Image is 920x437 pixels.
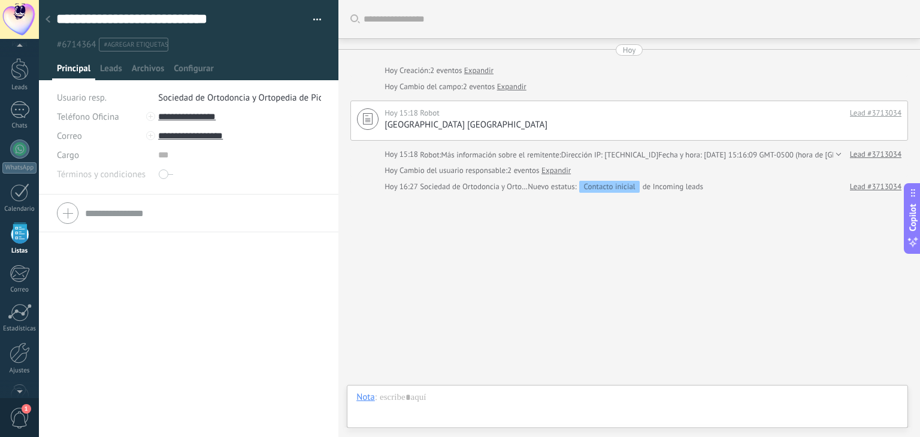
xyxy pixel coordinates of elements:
[375,392,377,403] span: :
[57,111,119,123] span: Teléfono Oficina
[464,65,494,77] a: Expandir
[104,41,168,49] span: #agregar etiquetas
[57,126,82,145] button: Correo
[385,165,400,177] div: Hoy
[57,39,96,50] span: #6714364
[2,325,37,333] div: Estadísticas
[100,63,122,80] span: Leads
[57,107,119,126] button: Teléfono Oficina
[420,181,585,192] span: Sociedad de Ortodoncia y Ortopedia de Pichincha
[441,149,561,160] p: Más información sobre el remitente:
[385,81,526,93] div: Cambio del campo:
[385,148,420,160] div: Hoy 15:18
[658,149,897,160] p: Fecha y hora: [DATE] 15:16:09 GMT-0500 (hora de [GEOGRAPHIC_DATA])
[57,165,149,184] div: Términos y condiciones
[907,204,919,232] span: Copilot
[541,165,571,177] a: Expandir
[850,107,901,119] a: Lead #3713034
[528,181,576,193] span: Nuevo estatus:
[2,205,37,213] div: Calendario
[22,404,31,414] span: 1
[463,81,495,93] span: 2 eventos
[57,92,107,104] span: Usuario resp.
[57,170,146,179] span: Términos y condiciones
[2,84,37,92] div: Leads
[507,165,539,177] span: 2 eventos
[57,63,90,80] span: Principal
[623,44,636,56] div: Hoy
[385,107,420,119] div: Hoy 15:18
[420,108,439,118] span: Robot
[174,63,213,80] span: Configurar
[2,162,37,174] div: WhatsApp
[385,65,400,77] div: Hoy
[385,181,420,193] div: Hoy 16:27
[850,181,901,193] a: Lead #3713034
[497,81,526,93] a: Expandir
[385,165,571,177] div: Cambio del usuario responsable:
[850,148,901,160] a: Lead #3713034
[430,65,462,77] span: 2 eventos
[57,88,149,107] div: Usuario resp.
[528,181,703,193] div: de Incoming leads
[385,119,547,131] span: [GEOGRAPHIC_DATA] [GEOGRAPHIC_DATA]
[57,131,82,142] span: Correo
[385,81,400,93] div: Hoy
[2,367,37,375] div: Ajustes
[2,247,37,255] div: Listas
[158,92,348,104] span: Sociedad de Ortodoncia y Ortopedia de Pichincha
[579,181,639,193] div: Contacto inicial
[385,65,494,77] div: Creación:
[132,63,164,80] span: Archivos
[2,122,37,130] div: Chats
[561,149,658,160] p: Dirección IP: [TECHNICAL_ID]
[57,151,79,160] span: Cargo
[2,286,37,294] div: Correo
[57,145,149,165] div: Cargo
